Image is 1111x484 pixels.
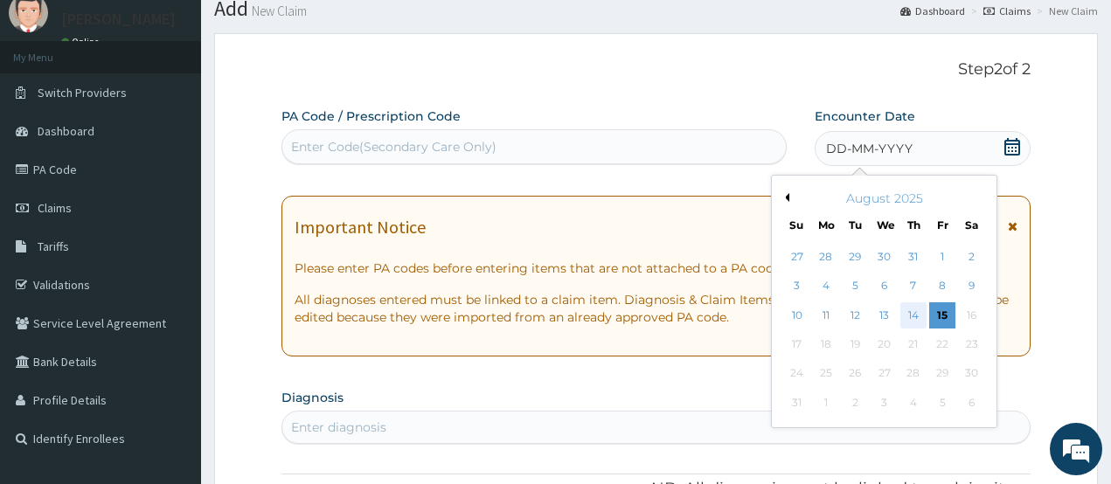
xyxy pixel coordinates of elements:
div: Not available Monday, August 25th, 2025 [813,361,839,387]
span: Tariffs [38,239,69,254]
h1: Important Notice [295,218,426,237]
div: Not available Sunday, August 17th, 2025 [783,331,809,357]
div: Not available Wednesday, August 20th, 2025 [871,331,897,357]
span: Switch Providers [38,85,127,100]
div: Not available Thursday, August 21st, 2025 [900,331,927,357]
div: Not available Tuesday, August 19th, 2025 [842,331,868,357]
div: Fr [935,218,950,232]
div: Not available Tuesday, September 2nd, 2025 [842,390,868,416]
div: Not available Thursday, August 28th, 2025 [900,361,927,387]
div: Not available Thursday, September 4th, 2025 [900,390,927,416]
div: Choose Tuesday, August 5th, 2025 [842,273,868,300]
div: Choose Thursday, August 7th, 2025 [900,273,927,300]
a: Online [61,36,103,48]
div: Choose Thursday, July 31st, 2025 [900,244,927,270]
div: Tu [847,218,862,232]
div: Choose Sunday, July 27th, 2025 [783,244,809,270]
div: Choose Friday, August 1st, 2025 [929,244,955,270]
div: Not available Sunday, August 31st, 2025 [783,390,809,416]
div: Choose Sunday, August 3rd, 2025 [783,273,809,300]
div: We [877,218,892,232]
div: Choose Monday, August 4th, 2025 [813,273,839,300]
div: Choose Thursday, August 14th, 2025 [900,302,927,328]
div: Not available Wednesday, August 27th, 2025 [871,361,897,387]
div: Choose Friday, August 8th, 2025 [929,273,955,300]
div: Enter Code(Secondary Care Only) [291,138,496,156]
div: Not available Friday, August 29th, 2025 [929,361,955,387]
p: Please enter PA codes before entering items that are not attached to a PA code [295,259,1018,277]
div: Not available Sunday, August 24th, 2025 [783,361,809,387]
div: Choose Tuesday, July 29th, 2025 [842,244,868,270]
div: Su [788,218,803,232]
img: d_794563401_company_1708531726252_794563401 [32,87,71,131]
span: Claims [38,200,72,216]
span: We're online! [101,136,241,313]
div: Choose Saturday, August 9th, 2025 [958,273,984,300]
div: Choose Friday, August 15th, 2025 [929,302,955,328]
a: Claims [983,3,1031,18]
label: Encounter Date [815,107,915,125]
div: Choose Monday, August 11th, 2025 [813,302,839,328]
div: Choose Wednesday, August 13th, 2025 [871,302,897,328]
div: Choose Sunday, August 10th, 2025 [783,302,809,328]
span: DD-MM-YYYY [826,140,913,157]
div: Th [906,218,920,232]
div: Choose Wednesday, August 6th, 2025 [871,273,897,300]
textarea: Type your message and hit 'Enter' [9,309,333,370]
div: Not available Saturday, August 30th, 2025 [958,361,984,387]
div: Not available Tuesday, August 26th, 2025 [842,361,868,387]
button: Previous Month [781,193,789,202]
a: Dashboard [900,3,965,18]
div: Not available Saturday, September 6th, 2025 [958,390,984,416]
div: Mo [818,218,833,232]
div: Not available Saturday, August 23rd, 2025 [958,331,984,357]
div: Choose Monday, July 28th, 2025 [813,244,839,270]
div: Not available Monday, August 18th, 2025 [813,331,839,357]
p: Step 2 of 2 [281,60,1031,80]
div: Not available Wednesday, September 3rd, 2025 [871,390,897,416]
p: [PERSON_NAME] [61,11,176,27]
span: Dashboard [38,123,94,139]
div: Enter diagnosis [291,418,386,436]
div: Choose Wednesday, July 30th, 2025 [871,244,897,270]
label: Diagnosis [281,389,344,406]
label: PA Code / Prescription Code [281,107,461,125]
div: Not available Friday, September 5th, 2025 [929,390,955,416]
div: August 2025 [779,190,989,207]
div: month 2025-08 [782,243,986,418]
div: Chat with us now [91,98,294,121]
div: Not available Saturday, August 16th, 2025 [958,302,984,328]
div: Not available Friday, August 22nd, 2025 [929,331,955,357]
p: All diagnoses entered must be linked to a claim item. Diagnosis & Claim Items that are visible bu... [295,291,1018,326]
small: New Claim [248,4,307,17]
div: Sa [964,218,979,232]
div: Not available Monday, September 1st, 2025 [813,390,839,416]
div: Minimize live chat window [287,9,329,51]
div: Choose Saturday, August 2nd, 2025 [958,244,984,270]
li: New Claim [1032,3,1098,18]
div: Choose Tuesday, August 12th, 2025 [842,302,868,328]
